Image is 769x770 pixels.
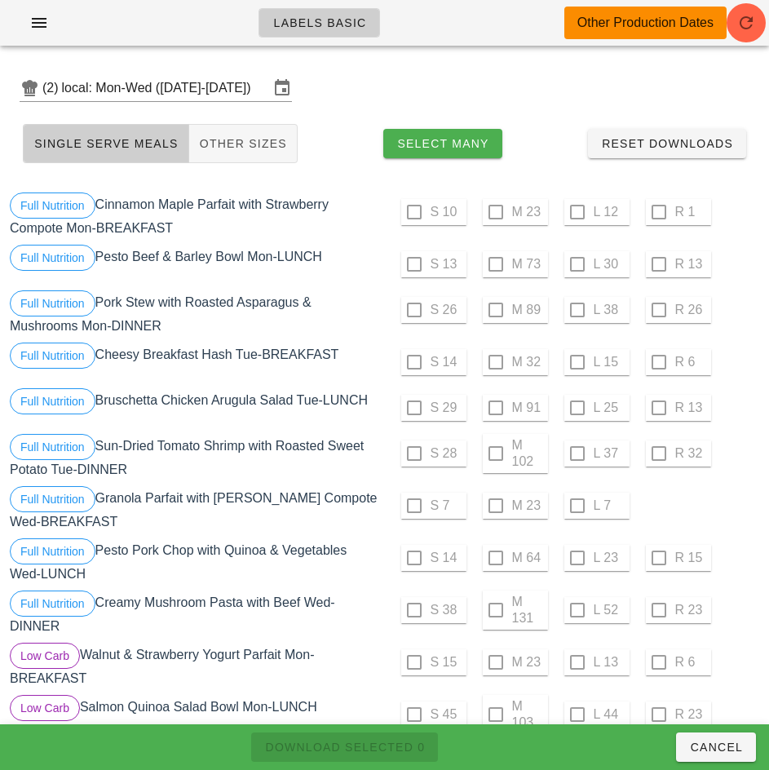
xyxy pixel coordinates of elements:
button: Reset Downloads [588,129,746,158]
span: Labels Basic [272,16,366,29]
div: (2) [42,80,62,96]
div: Pork Stew with Roasted Asparagus & Mushrooms Mon-DINNER [7,287,385,339]
span: Full Nutrition [20,539,85,564]
span: Full Nutrition [20,389,85,414]
div: Walnut & Strawberry Yogurt Parfait Mon-BREAKFAST [7,639,385,692]
span: Cancel [689,741,743,754]
div: Pesto Beef & Barley Bowl Mon-LUNCH [7,241,385,287]
a: Labels Basic [259,8,380,38]
button: Cancel [676,732,756,762]
span: Full Nutrition [20,487,85,511]
span: Full Nutrition [20,343,85,368]
div: Cheesy Breakfast Hash Tue-BREAKFAST [7,339,385,385]
span: Reset Downloads [601,137,733,150]
div: Pesto Pork Chop with Quinoa & Vegetables Wed-LUNCH [7,535,385,587]
button: Single Serve Meals [23,124,189,163]
span: Low Carb [20,644,69,668]
button: Select Many [383,129,502,158]
span: Full Nutrition [20,591,85,616]
span: Other Sizes [199,137,287,150]
span: Full Nutrition [20,291,85,316]
span: Select Many [396,137,489,150]
div: Cinnamon Maple Parfait with Strawberry Compote Mon-BREAKFAST [7,189,385,241]
button: Other Sizes [189,124,298,163]
span: Full Nutrition [20,435,85,459]
div: Granola Parfait with [PERSON_NAME] Compote Wed-BREAKFAST [7,483,385,535]
div: Sun-Dried Tomato Shrimp with Roasted Sweet Potato Tue-DINNER [7,431,385,483]
div: Bruschetta Chicken Arugula Salad Tue-LUNCH [7,385,385,431]
span: Full Nutrition [20,193,85,218]
div: Other Production Dates [577,13,714,33]
div: Salmon Quinoa Salad Bowl Mon-LUNCH [7,692,385,737]
span: Low Carb [20,696,69,720]
span: Single Serve Meals [33,137,179,150]
div: Creamy Mushroom Pasta with Beef Wed-DINNER [7,587,385,639]
span: Full Nutrition [20,246,85,270]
